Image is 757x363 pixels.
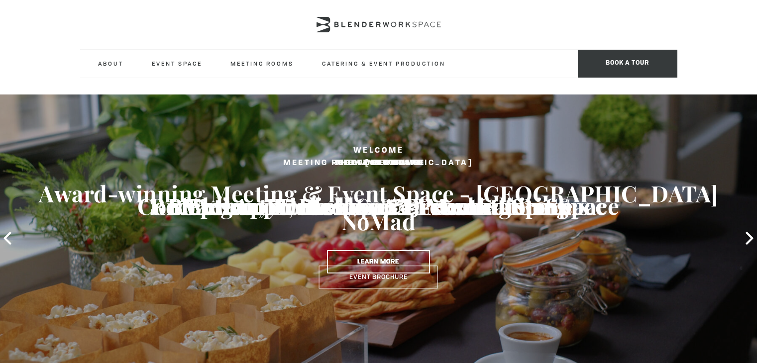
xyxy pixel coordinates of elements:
a: Catering & Event Production [314,50,453,77]
a: About [90,50,131,77]
h2: Food & Beverage [38,158,719,170]
a: Event Brochure [319,266,438,288]
a: Learn More [327,250,430,273]
h3: Elegant, Delicious & 5-star Catering [38,192,719,220]
a: Event Space [144,50,210,77]
a: Meeting Rooms [222,50,302,77]
h2: Welcome [38,145,719,157]
span: Book a tour [578,50,677,78]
